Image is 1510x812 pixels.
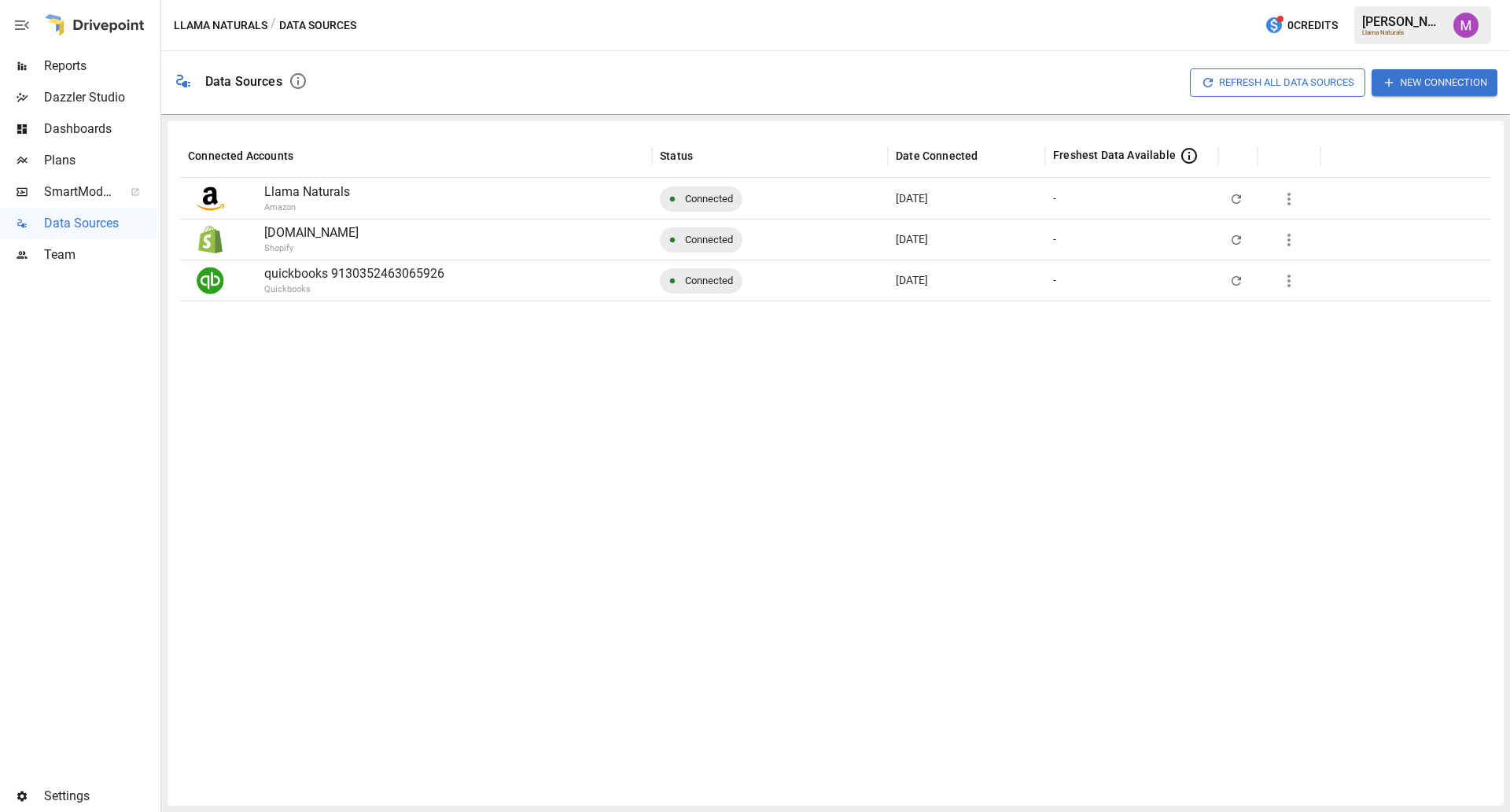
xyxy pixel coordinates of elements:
div: Data Sources [205,74,282,89]
button: 0Credits [1258,11,1344,40]
button: Sort [1228,145,1250,167]
span: Connected [676,179,742,219]
p: Amazon [264,201,728,215]
button: Sort [295,145,317,167]
button: Llama Naturals [174,16,267,35]
div: Connected Accounts [188,149,293,162]
button: Sort [1267,145,1289,167]
div: - [1053,179,1056,219]
div: Date Connected [896,149,978,162]
p: quickbooks 9130352463065926 [264,264,644,283]
span: SmartModel [44,183,113,201]
button: Refresh All Data Sources [1190,68,1365,96]
div: - [1053,220,1056,260]
button: Sort [979,145,1001,167]
span: Dashboards [44,120,157,138]
div: - [1053,260,1056,301]
div: Aug 25 2025 [888,219,1045,260]
span: Plans [44,151,157,170]
span: Dazzler Studio [44,88,157,107]
span: ™ [112,180,123,200]
span: Connected [676,220,742,260]
span: Reports [44,57,157,76]
img: Quickbooks Logo [197,267,224,294]
div: Status [660,149,693,162]
span: Data Sources [44,214,157,233]
span: Settings [44,787,157,806]
p: Shopify [264,242,728,256]
div: Aug 25 2025 [888,178,1045,219]
button: New Connection [1372,69,1497,95]
span: 0 Credits [1287,16,1338,35]
span: Connected [676,260,742,301]
button: Umer Muhammed [1444,3,1488,47]
div: Llama Naturals [1362,29,1444,36]
img: Umer Muhammed [1453,13,1479,38]
div: [PERSON_NAME] [1362,14,1444,29]
span: Freshest Data Available [1053,147,1176,163]
img: Amazon Logo [197,185,224,212]
span: Team [44,245,157,264]
div: / [271,16,276,35]
div: Aug 25 2025 [888,260,1045,301]
p: Quickbooks [264,283,728,297]
p: [DOMAIN_NAME] [264,223,644,242]
button: Sort [694,145,716,167]
img: Shopify Logo [197,226,224,253]
p: Llama Naturals [264,183,644,201]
